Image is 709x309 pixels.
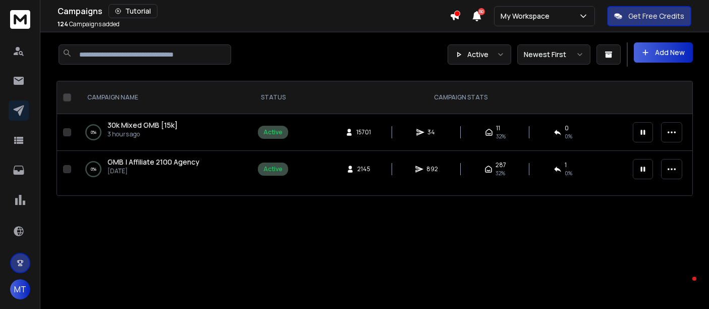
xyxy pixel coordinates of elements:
div: Active [263,128,283,136]
p: 3 hours ago [107,130,178,138]
button: Get Free Credits [607,6,691,26]
a: GMB | Affiliate 2100 Agency [107,157,199,167]
p: 0 % [91,127,96,137]
p: Campaigns added [58,20,120,28]
span: 0 % [565,132,572,140]
td: 0%30k Mixed GMB [15k]3 hours ago [75,114,252,151]
span: 32 % [496,132,506,140]
span: 15701 [356,128,371,136]
th: CAMPAIGN NAME [75,81,252,114]
span: 1 [565,161,567,169]
th: STATUS [252,81,294,114]
div: Active [263,165,283,173]
span: 892 [426,165,438,173]
span: 124 [58,20,68,28]
td: 0%GMB | Affiliate 2100 Agency[DATE] [75,151,252,188]
p: Active [467,49,488,60]
span: 2145 [357,165,370,173]
button: Tutorial [108,4,157,18]
p: 0 % [91,164,96,174]
p: [DATE] [107,167,199,175]
button: Newest First [517,44,590,65]
span: 287 [496,161,506,169]
button: Add New [634,42,693,63]
div: Campaigns [58,4,450,18]
span: 0 [565,124,569,132]
p: My Workspace [501,11,554,21]
button: MT [10,279,30,299]
span: 50 [478,8,485,15]
p: Get Free Credits [628,11,684,21]
iframe: Intercom live chat [672,274,696,298]
span: 34 [427,128,438,136]
span: 32 % [496,169,505,177]
span: 11 [496,124,500,132]
th: CAMPAIGN STATS [294,81,627,114]
a: 30k Mixed GMB [15k] [107,120,178,130]
span: 0 % [565,169,572,177]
